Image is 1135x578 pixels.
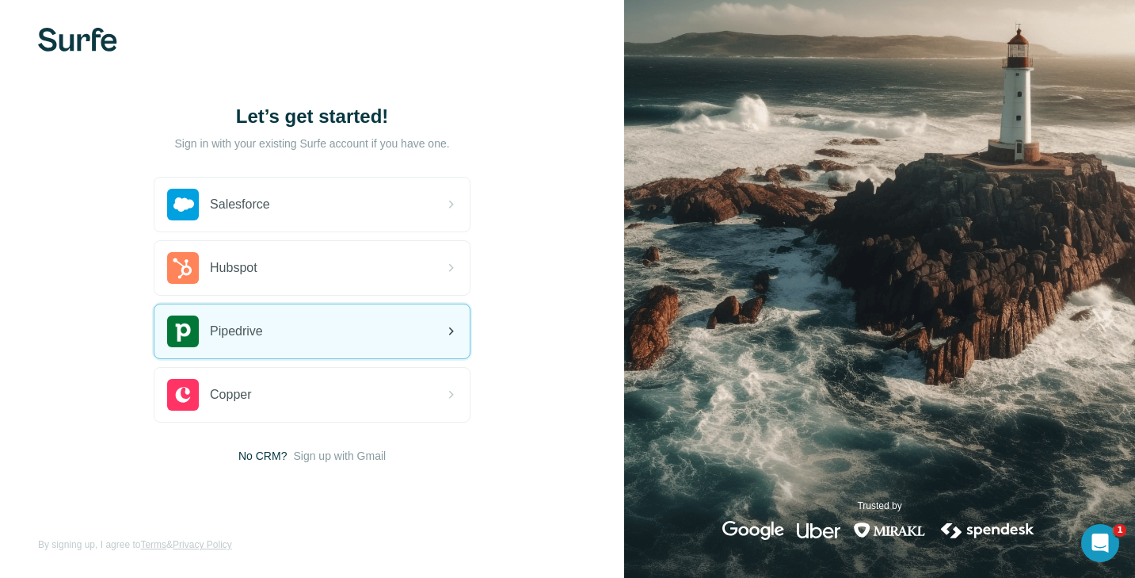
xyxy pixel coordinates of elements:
[154,104,470,129] h1: Let’s get started!
[210,322,263,341] span: Pipedrive
[210,258,257,278] span: Hubspot
[167,316,199,347] img: pipedrive's logo
[1114,524,1126,537] span: 1
[167,379,199,411] img: copper's logo
[238,448,287,464] span: No CRM?
[140,539,166,550] a: Terms
[167,189,199,220] img: salesforce's logo
[175,136,450,151] p: Sign in with your existing Surfe account if you have one.
[797,521,840,540] img: uber's logo
[38,28,117,52] img: Surfe's logo
[210,385,251,404] span: Copper
[857,499,901,513] p: Trusted by
[722,521,784,540] img: google's logo
[38,538,232,552] span: By signing up, I agree to &
[853,521,926,540] img: mirakl's logo
[210,195,270,214] span: Salesforce
[293,448,386,464] button: Sign up with Gmail
[173,539,232,550] a: Privacy Policy
[1081,524,1119,562] iframe: Intercom live chat
[939,521,1037,540] img: spendesk's logo
[167,252,199,284] img: hubspot's logo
